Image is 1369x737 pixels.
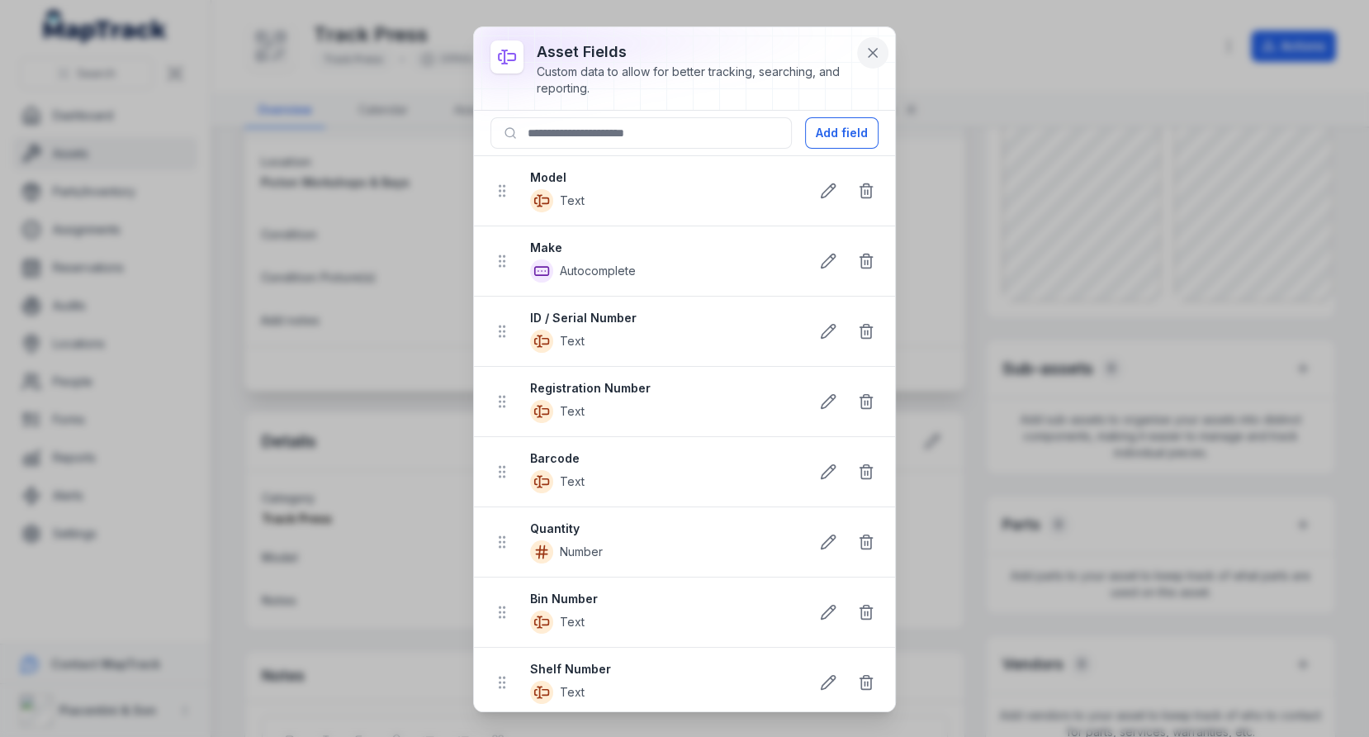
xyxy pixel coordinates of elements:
[530,310,796,326] strong: ID / Serial Number
[530,380,796,397] strong: Registration Number
[530,661,796,678] strong: Shelf Number
[530,591,796,607] strong: Bin Number
[560,403,585,420] span: Text
[805,117,879,149] button: Add field
[537,40,852,64] h3: asset fields
[560,193,585,209] span: Text
[530,521,796,537] strong: Quantity
[560,544,603,560] span: Number
[560,333,585,349] span: Text
[560,473,585,490] span: Text
[560,684,585,701] span: Text
[537,64,852,97] div: Custom data to allow for better tracking, searching, and reporting.
[530,450,796,467] strong: Barcode
[560,263,636,279] span: Autocomplete
[530,240,796,256] strong: Make
[530,169,796,186] strong: Model
[560,614,585,630] span: Text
